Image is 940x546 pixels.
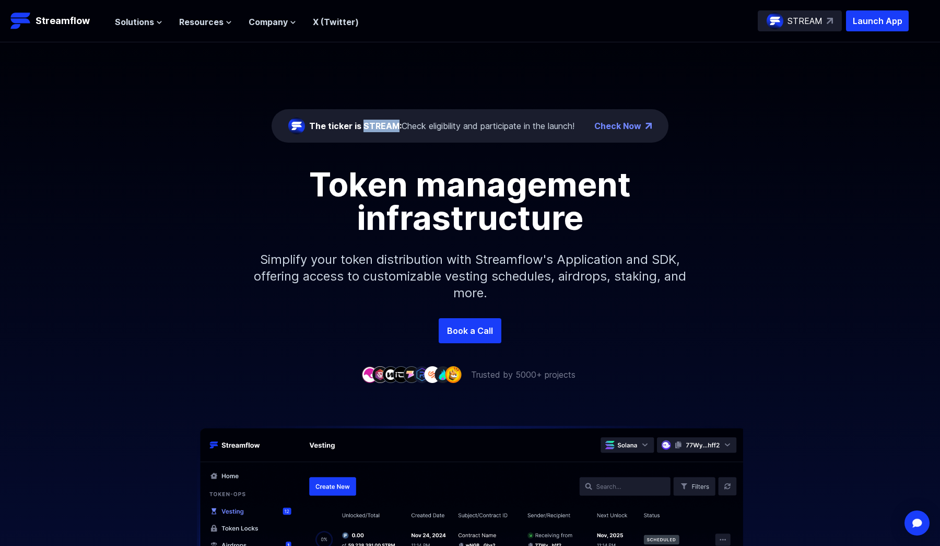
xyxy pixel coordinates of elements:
[904,510,930,536] div: Open Intercom Messenger
[249,16,296,28] button: Company
[767,13,783,29] img: streamflow-logo-circle.png
[36,14,90,28] p: Streamflow
[414,366,430,382] img: company-6
[288,118,305,134] img: streamflow-logo-circle.png
[846,10,909,31] button: Launch App
[115,16,162,28] button: Solutions
[403,366,420,382] img: company-5
[309,121,402,131] span: The ticker is STREAM:
[393,366,409,382] img: company-4
[313,17,359,27] a: X (Twitter)
[827,18,833,24] img: top-right-arrow.svg
[309,120,574,132] div: Check eligibility and participate in the launch!
[245,235,695,318] p: Simplify your token distribution with Streamflow's Application and SDK, offering access to custom...
[382,366,399,382] img: company-3
[445,366,462,382] img: company-9
[361,366,378,382] img: company-1
[439,318,501,343] a: Book a Call
[10,10,31,31] img: Streamflow Logo
[758,10,842,31] a: STREAM
[249,16,288,28] span: Company
[179,16,232,28] button: Resources
[10,10,104,31] a: Streamflow
[424,366,441,382] img: company-7
[372,366,389,382] img: company-2
[594,120,641,132] a: Check Now
[471,368,575,381] p: Trusted by 5000+ projects
[434,366,451,382] img: company-8
[115,16,154,28] span: Solutions
[645,123,652,129] img: top-right-arrow.png
[788,15,822,27] p: STREAM
[179,16,224,28] span: Resources
[235,168,705,235] h1: Token management infrastructure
